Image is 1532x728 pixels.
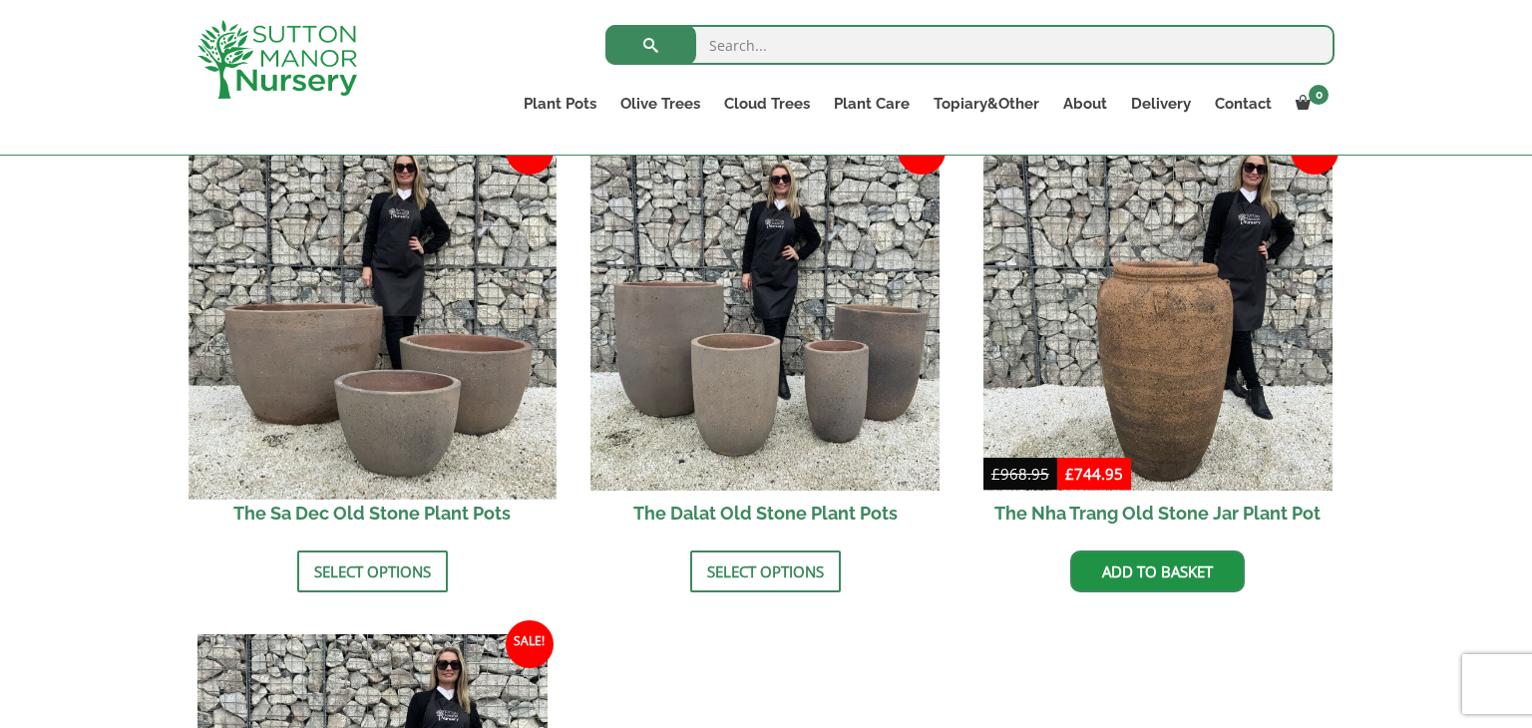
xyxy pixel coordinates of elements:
[1284,90,1335,118] a: 0
[1070,550,1245,592] a: Add to basket: “The Nha Trang Old Stone Jar Plant Pot”
[590,491,941,536] h2: The Dalat Old Stone Plant Pots
[983,141,1334,536] a: Sale! The Nha Trang Old Stone Jar Plant Pot
[590,141,941,536] a: Sale! The Dalat Old Stone Plant Pots
[1065,464,1074,484] span: £
[922,90,1051,118] a: Topiary&Other
[506,620,554,668] span: Sale!
[1065,464,1123,484] bdi: 744.95
[712,90,822,118] a: Cloud Trees
[1119,90,1203,118] a: Delivery
[608,90,712,118] a: Olive Trees
[590,141,941,491] img: The Dalat Old Stone Plant Pots
[1309,85,1329,105] span: 0
[991,464,1000,484] span: £
[991,464,1049,484] bdi: 968.95
[983,141,1334,491] img: The Nha Trang Old Stone Jar Plant Pot
[605,25,1335,65] input: Search...
[297,550,448,592] a: Select options for “The Sa Dec Old Stone Plant Pots”
[189,133,556,500] img: The Sa Dec Old Stone Plant Pots
[197,491,548,536] h2: The Sa Dec Old Stone Plant Pots
[690,550,841,592] a: Select options for “The Dalat Old Stone Plant Pots”
[512,90,608,118] a: Plant Pots
[1051,90,1119,118] a: About
[197,141,548,536] a: Sale! The Sa Dec Old Stone Plant Pots
[983,491,1334,536] h2: The Nha Trang Old Stone Jar Plant Pot
[1203,90,1284,118] a: Contact
[197,20,357,99] img: logo
[822,90,922,118] a: Plant Care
